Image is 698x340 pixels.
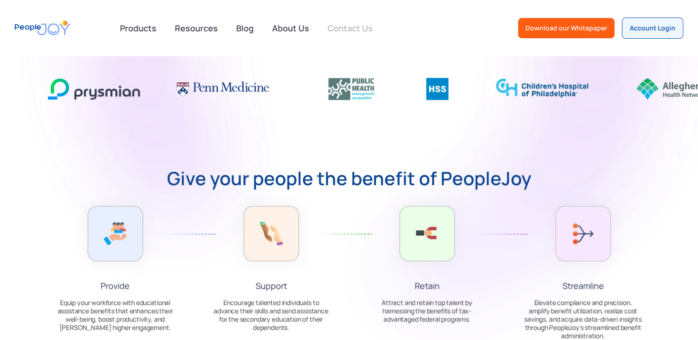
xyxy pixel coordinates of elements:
[630,23,675,33] div: Account Login
[368,299,487,330] p: Attract and retain top talent by harnessing the benefits of tax-advantaged federal programs.
[518,18,614,38] a: Download our Whitepaper
[525,23,607,33] div: Download our Whitepaper
[322,18,378,38] a: Contact Us
[231,18,259,38] a: Blog
[114,19,162,37] div: Products
[368,269,487,291] div: Retain
[473,234,528,234] img: Icon
[212,299,331,339] p: Encourage talented individuals to advance their skills and send assistance for the secondary educ...
[317,234,372,234] img: Icon
[169,18,223,38] a: Resources
[212,269,331,291] div: Support
[267,18,315,38] a: About Us
[56,269,175,291] div: Provide
[524,269,643,291] div: Streamline
[161,234,216,234] img: Icon
[15,15,70,41] a: home
[622,18,683,39] a: Account Login
[167,169,531,188] strong: Give your people the benefit of PeopleJoy
[56,299,175,339] p: Equip your workforce with educational assistance benefits that enhances their well-being, boost p...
